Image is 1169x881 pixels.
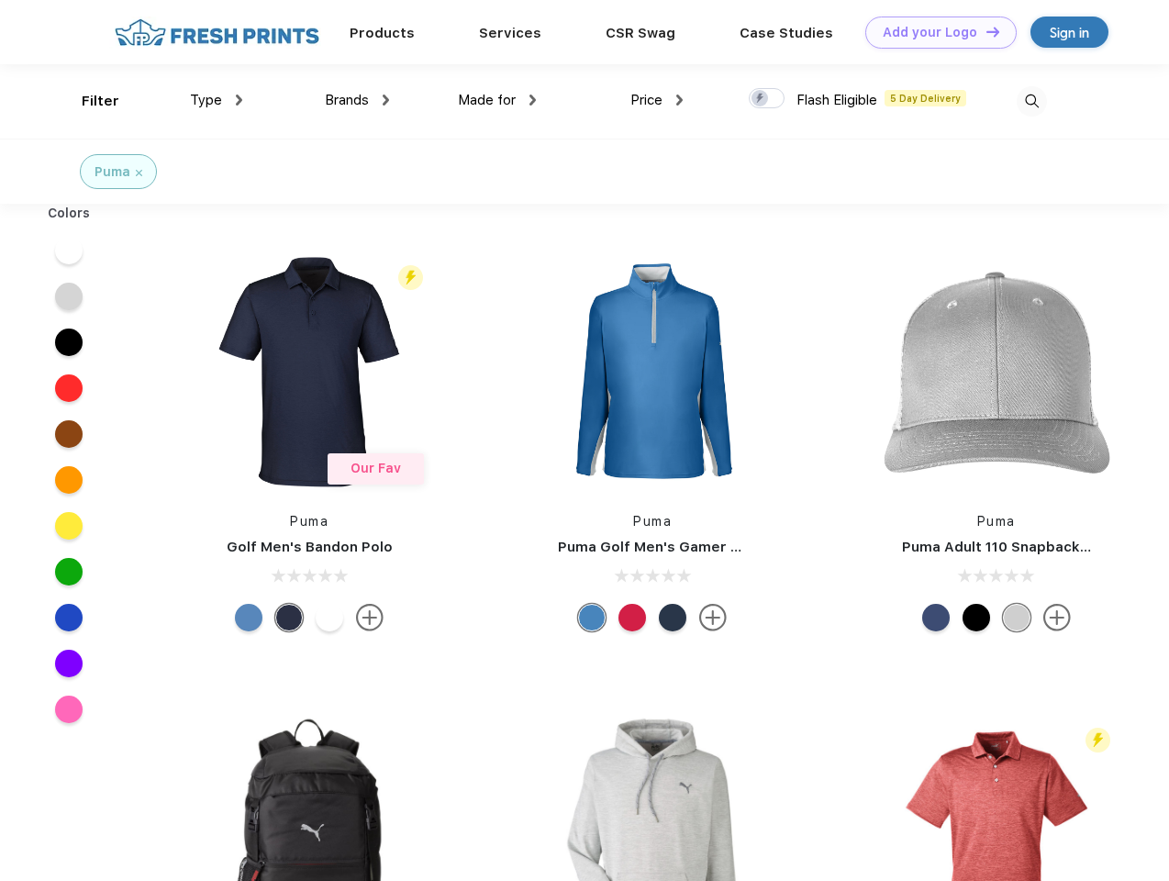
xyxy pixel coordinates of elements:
img: func=resize&h=266 [530,250,774,494]
div: Colors [34,204,105,223]
img: filter_cancel.svg [136,170,142,176]
a: Services [479,25,541,41]
img: DT [986,27,999,37]
a: Golf Men's Bandon Polo [227,539,393,555]
img: func=resize&h=266 [187,250,431,494]
img: dropdown.png [529,95,536,106]
div: Bright Cobalt [578,604,606,631]
div: Puma [95,162,130,182]
a: Puma [633,514,672,529]
div: Navy Blazer [275,604,303,631]
img: more.svg [699,604,727,631]
div: Navy Blazer [659,604,686,631]
a: Puma Golf Men's Gamer Golf Quarter-Zip [558,539,848,555]
span: Made for [458,92,516,108]
span: Flash Eligible [796,92,877,108]
span: Price [630,92,662,108]
img: dropdown.png [676,95,683,106]
div: Bright White [316,604,343,631]
div: Ski Patrol [618,604,646,631]
img: dropdown.png [383,95,389,106]
div: Quarry Brt Whit [1003,604,1030,631]
a: Products [350,25,415,41]
a: Sign in [1030,17,1108,48]
img: fo%20logo%202.webp [109,17,325,49]
img: more.svg [1043,604,1071,631]
a: Puma [290,514,328,529]
span: 5 Day Delivery [885,90,966,106]
div: Filter [82,91,119,112]
span: Type [190,92,222,108]
img: flash_active_toggle.svg [1085,728,1110,753]
div: Add your Logo [883,25,977,40]
img: desktop_search.svg [1017,86,1047,117]
a: Puma [977,514,1016,529]
span: Our Fav [351,461,401,475]
span: Brands [325,92,369,108]
img: more.svg [356,604,384,631]
a: CSR Swag [606,25,675,41]
img: flash_active_toggle.svg [398,265,423,290]
img: func=resize&h=266 [874,250,1119,494]
img: dropdown.png [236,95,242,106]
div: Peacoat Qut Shd [922,604,950,631]
div: Lake Blue [235,604,262,631]
div: Sign in [1050,22,1089,43]
div: Pma Blk Pma Blk [963,604,990,631]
